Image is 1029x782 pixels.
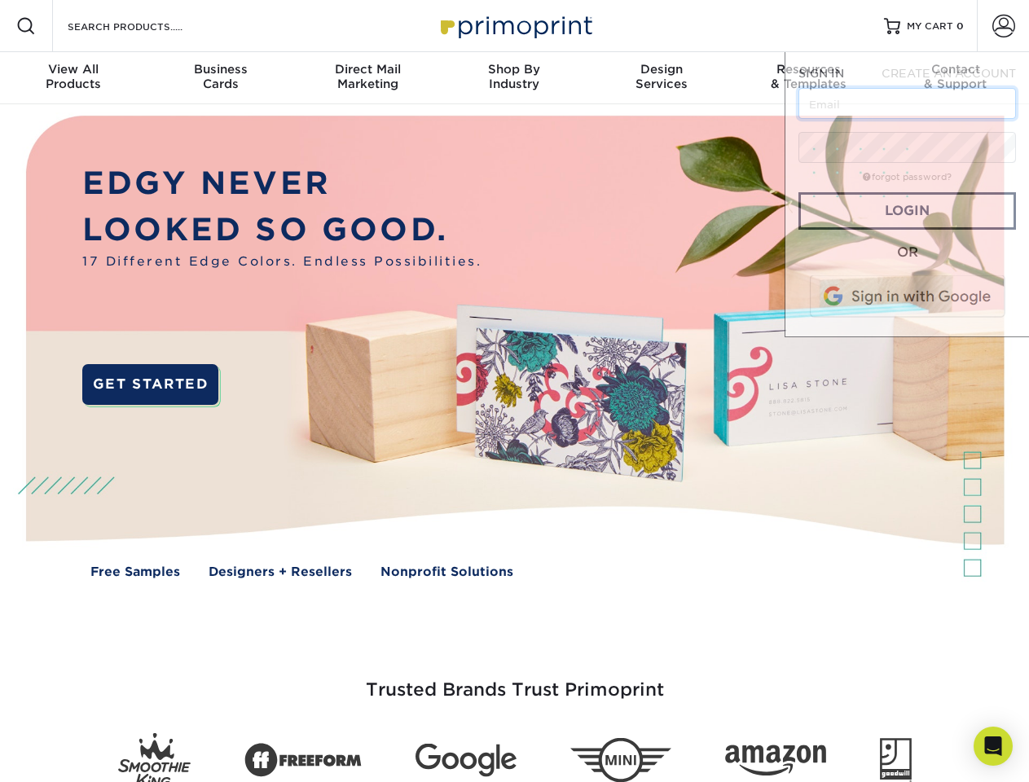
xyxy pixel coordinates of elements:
[294,52,441,104] a: Direct MailMarketing
[882,67,1016,80] span: CREATE AN ACCOUNT
[441,62,587,91] div: Industry
[735,62,882,91] div: & Templates
[294,62,441,91] div: Marketing
[82,364,218,405] a: GET STARTED
[209,563,352,582] a: Designers + Resellers
[798,243,1016,262] div: OR
[907,20,953,33] span: MY CART
[880,738,912,782] img: Goodwill
[380,563,513,582] a: Nonprofit Solutions
[90,563,180,582] a: Free Samples
[147,62,293,77] span: Business
[441,62,587,77] span: Shop By
[82,207,482,253] p: LOOKED SO GOOD.
[956,20,964,32] span: 0
[798,192,1016,230] a: Login
[735,52,882,104] a: Resources& Templates
[588,62,735,91] div: Services
[147,62,293,91] div: Cards
[147,52,293,104] a: BusinessCards
[798,88,1016,119] input: Email
[588,52,735,104] a: DesignServices
[798,67,844,80] span: SIGN IN
[863,172,952,182] a: forgot password?
[416,744,517,777] img: Google
[433,8,596,43] img: Primoprint
[974,727,1013,766] div: Open Intercom Messenger
[735,62,882,77] span: Resources
[66,16,225,36] input: SEARCH PRODUCTS.....
[441,52,587,104] a: Shop ByIndustry
[294,62,441,77] span: Direct Mail
[725,745,826,776] img: Amazon
[38,640,992,720] h3: Trusted Brands Trust Primoprint
[82,253,482,271] span: 17 Different Edge Colors. Endless Possibilities.
[588,62,735,77] span: Design
[82,160,482,207] p: EDGY NEVER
